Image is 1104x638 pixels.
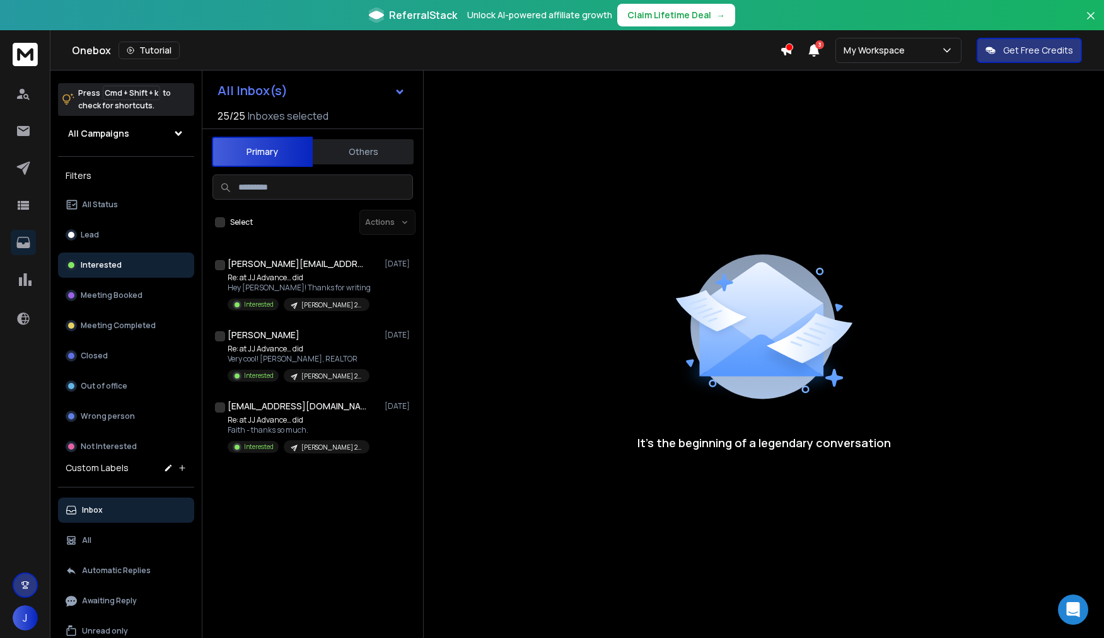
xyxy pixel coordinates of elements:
[82,626,128,636] p: Unread only
[228,258,366,270] h1: [PERSON_NAME][EMAIL_ADDRESS][DOMAIN_NAME]
[228,329,299,341] h1: [PERSON_NAME]
[13,605,38,630] button: J
[58,588,194,613] button: Awaiting Reply
[81,351,108,361] p: Closed
[81,321,156,331] p: Meeting Completed
[977,38,1082,63] button: Get Free Credits
[815,40,824,49] span: 3
[637,434,891,452] p: It’s the beginning of a legendary conversation
[244,300,274,309] p: Interested
[58,528,194,553] button: All
[207,78,415,103] button: All Inbox(s)
[81,230,99,240] p: Lead
[78,87,171,112] p: Press to check for shortcuts.
[58,253,194,278] button: Interested
[58,434,194,459] button: Not Interested
[228,425,369,435] p: Faith - thanks so much.
[58,313,194,338] button: Meeting Completed
[58,167,194,185] h3: Filters
[385,401,413,411] p: [DATE]
[617,4,735,26] button: Claim Lifetime Deal→
[58,192,194,217] button: All Status
[228,273,371,283] p: Re: at JJ Advance… did
[844,44,910,57] p: My Workspace
[385,259,413,269] p: [DATE]
[244,442,274,452] p: Interested
[1058,595,1088,625] div: Open Intercom Messenger
[385,330,413,340] p: [DATE]
[82,505,103,515] p: Inbox
[82,596,137,606] p: Awaiting Reply
[81,381,127,391] p: Out of office
[68,127,129,140] h1: All Campaigns
[1003,44,1073,57] p: Get Free Credits
[81,290,142,300] p: Meeting Booked
[82,535,91,545] p: All
[103,86,160,100] span: Cmd + Shift + k
[301,443,362,452] p: [PERSON_NAME] 2025 Followup
[228,283,371,293] p: Hey [PERSON_NAME]! Thanks for writing
[82,200,118,210] p: All Status
[389,8,457,23] span: ReferralStack
[716,9,725,21] span: →
[81,441,137,452] p: Not Interested
[58,222,194,248] button: Lead
[58,404,194,429] button: Wrong person
[119,42,180,59] button: Tutorial
[1083,8,1099,38] button: Close banner
[58,343,194,368] button: Closed
[81,260,122,270] p: Interested
[58,373,194,399] button: Out of office
[301,372,362,381] p: [PERSON_NAME] 2025 Followup
[218,108,245,123] span: 25 / 25
[230,217,253,227] label: Select
[244,371,274,380] p: Interested
[301,300,362,310] p: [PERSON_NAME] 2025 Followup
[58,558,194,583] button: Automatic Replies
[228,354,369,364] p: Very cool! [PERSON_NAME], REALTOR
[313,138,414,166] button: Others
[82,566,151,576] p: Automatic Replies
[228,344,369,354] p: Re: at JJ Advance… did
[212,137,313,167] button: Primary
[228,400,366,413] h1: [EMAIL_ADDRESS][DOMAIN_NAME]
[467,9,612,21] p: Unlock AI-powered affiliate growth
[58,498,194,523] button: Inbox
[58,121,194,146] button: All Campaigns
[248,108,328,123] h3: Inboxes selected
[218,84,288,97] h1: All Inbox(s)
[72,42,780,59] div: Onebox
[58,283,194,308] button: Meeting Booked
[228,415,369,425] p: Re: at JJ Advance… did
[66,462,129,474] h3: Custom Labels
[81,411,135,421] p: Wrong person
